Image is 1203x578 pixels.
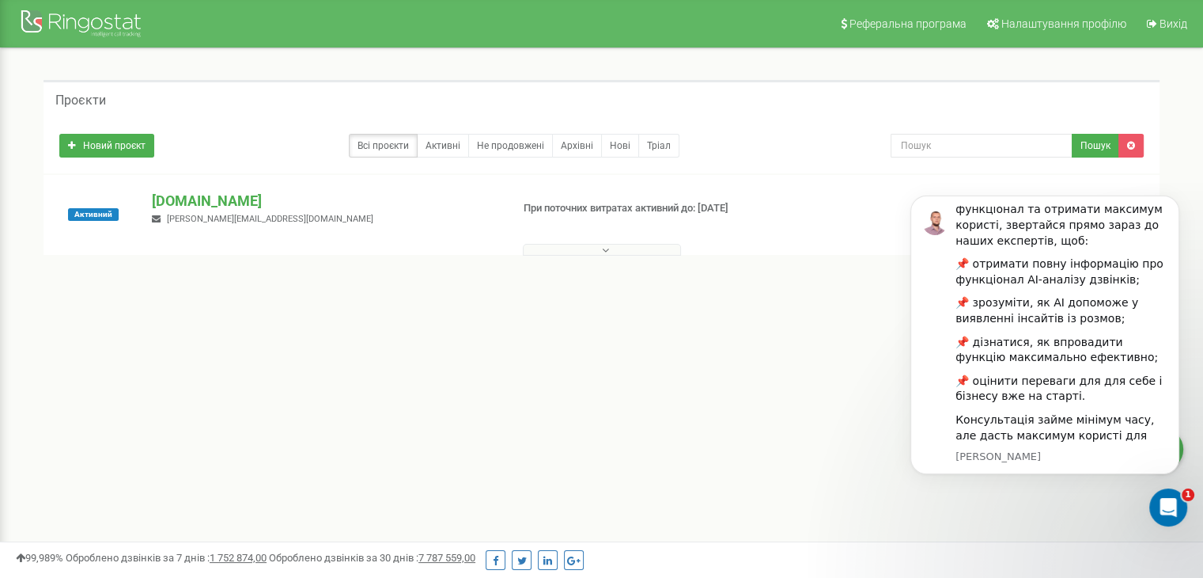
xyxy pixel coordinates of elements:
[59,134,154,158] a: Новий проєкт
[1149,489,1187,527] iframe: Intercom live chat
[210,552,267,564] u: 1 752 874,00
[417,134,469,158] a: Активні
[55,93,106,108] h5: Проєкти
[349,134,418,158] a: Всі проєкти
[152,191,497,211] p: [DOMAIN_NAME]
[552,134,602,158] a: Архівні
[891,134,1072,158] input: Пошук
[468,134,553,158] a: Не продовжені
[1072,134,1119,158] button: Пошук
[16,552,63,564] span: 99,989%
[524,201,777,216] p: При поточних витратах активний до: [DATE]
[1001,17,1126,30] span: Налаштування профілю
[1159,17,1187,30] span: Вихід
[167,214,373,224] span: [PERSON_NAME][EMAIL_ADDRESS][DOMAIN_NAME]
[269,552,475,564] span: Оброблено дзвінків за 30 днів :
[601,134,639,158] a: Нові
[68,208,119,221] span: Активний
[849,17,967,30] span: Реферальна програма
[1182,489,1194,501] span: 1
[638,134,679,158] a: Тріал
[418,552,475,564] u: 7 787 559,00
[66,552,267,564] span: Оброблено дзвінків за 7 днів :
[887,172,1203,535] iframe: Intercom notifications повідомлення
